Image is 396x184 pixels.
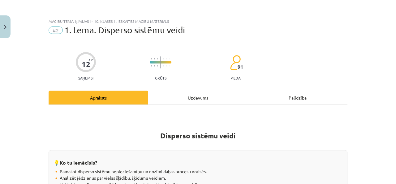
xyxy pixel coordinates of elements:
[163,65,164,67] img: icon-short-line-57e1e144782c952c97e751825c79c345078a6d821885a25fce030b3d8c18986b.svg
[148,91,248,104] div: Uzdevums
[230,76,240,80] p: pilda
[160,56,161,68] img: icon-long-line-d9ea69661e0d244f92f715978eff75569469978d946b2353a9bb055b3ed8787d.svg
[170,65,170,67] img: icon-short-line-57e1e144782c952c97e751825c79c345078a6d821885a25fce030b3d8c18986b.svg
[4,25,6,29] img: icon-close-lesson-0947bae3869378f0d4975bcd49f059093ad1ed9edebbc8119c70593378902aed.svg
[170,58,170,59] img: icon-short-line-57e1e144782c952c97e751825c79c345078a6d821885a25fce030b3d8c18986b.svg
[230,55,241,70] img: students-c634bb4e5e11cddfef0936a35e636f08e4e9abd3cc4e673bd6f9a4125e45ecb1.svg
[49,19,347,23] div: Mācību tēma: Ķīmijas i - 10. klases 1. ieskaites mācību materiāls
[76,76,96,80] p: Saņemsi
[157,58,158,59] img: icon-short-line-57e1e144782c952c97e751825c79c345078a6d821885a25fce030b3d8c18986b.svg
[154,65,155,67] img: icon-short-line-57e1e144782c952c97e751825c79c345078a6d821885a25fce030b3d8c18986b.svg
[155,76,166,80] p: Grūts
[60,159,97,166] strong: Ko tu iemācīsis?
[166,58,167,59] img: icon-short-line-57e1e144782c952c97e751825c79c345078a6d821885a25fce030b3d8c18986b.svg
[160,131,236,140] strong: Disperso sistēmu veidi
[88,58,93,61] span: XP
[49,91,148,104] div: Apraksts
[64,25,185,35] span: 1. tema. Disperso sistēmu veidi
[163,58,164,59] img: icon-short-line-57e1e144782c952c97e751825c79c345078a6d821885a25fce030b3d8c18986b.svg
[54,155,342,166] h3: 💡
[82,60,90,69] div: 12
[157,65,158,67] img: icon-short-line-57e1e144782c952c97e751825c79c345078a6d821885a25fce030b3d8c18986b.svg
[49,27,63,34] span: #2
[248,91,347,104] div: Palīdzība
[238,64,243,70] span: 91
[154,58,155,59] img: icon-short-line-57e1e144782c952c97e751825c79c345078a6d821885a25fce030b3d8c18986b.svg
[166,65,167,67] img: icon-short-line-57e1e144782c952c97e751825c79c345078a6d821885a25fce030b3d8c18986b.svg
